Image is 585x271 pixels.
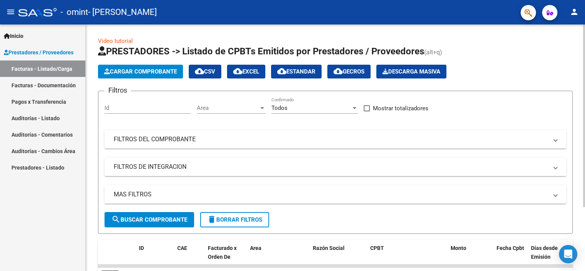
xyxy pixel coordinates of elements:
span: Fecha Cpbt [497,245,524,251]
mat-icon: cloud_download [333,67,343,76]
div: Open Intercom Messenger [559,245,577,263]
span: Prestadores / Proveedores [4,48,74,57]
mat-expansion-panel-header: MAS FILTROS [105,185,566,204]
a: Video tutorial [98,38,133,44]
button: CSV [189,65,221,78]
button: EXCEL [227,65,265,78]
span: Monto [451,245,466,251]
button: Descarga Masiva [376,65,446,78]
span: CAE [177,245,187,251]
span: CPBT [370,245,384,251]
mat-expansion-panel-header: FILTROS DEL COMPROBANTE [105,130,566,149]
span: EXCEL [233,68,259,75]
span: Todos [271,104,288,111]
button: Estandar [271,65,322,78]
span: Inicio [4,32,23,40]
span: Facturado x Orden De [208,245,237,260]
button: Borrar Filtros [200,212,269,227]
span: Descarga Masiva [382,68,440,75]
span: Razón Social [313,245,345,251]
mat-panel-title: MAS FILTROS [114,190,548,199]
mat-panel-title: FILTROS DE INTEGRACION [114,163,548,171]
span: PRESTADORES -> Listado de CPBTs Emitidos por Prestadores / Proveedores [98,46,424,57]
button: Cargar Comprobante [98,65,183,78]
button: Gecros [327,65,371,78]
mat-icon: search [111,215,121,224]
mat-icon: cloud_download [277,67,286,76]
mat-panel-title: FILTROS DEL COMPROBANTE [114,135,548,144]
mat-icon: delete [207,215,216,224]
span: Mostrar totalizadores [373,104,428,113]
span: ID [139,245,144,251]
mat-icon: cloud_download [195,67,204,76]
mat-icon: cloud_download [233,67,242,76]
span: Estandar [277,68,315,75]
span: Buscar Comprobante [111,216,187,223]
mat-icon: person [570,7,579,16]
span: - [PERSON_NAME] [88,4,157,21]
span: Borrar Filtros [207,216,262,223]
span: Días desde Emisión [531,245,558,260]
span: - omint [60,4,88,21]
h3: Filtros [105,85,131,96]
span: Cargar Comprobante [104,68,177,75]
mat-icon: menu [6,7,15,16]
app-download-masive: Descarga masiva de comprobantes (adjuntos) [376,65,446,78]
span: Gecros [333,68,364,75]
span: Area [197,104,259,111]
button: Buscar Comprobante [105,212,194,227]
mat-expansion-panel-header: FILTROS DE INTEGRACION [105,158,566,176]
span: CSV [195,68,215,75]
span: Area [250,245,261,251]
span: (alt+q) [424,49,442,56]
